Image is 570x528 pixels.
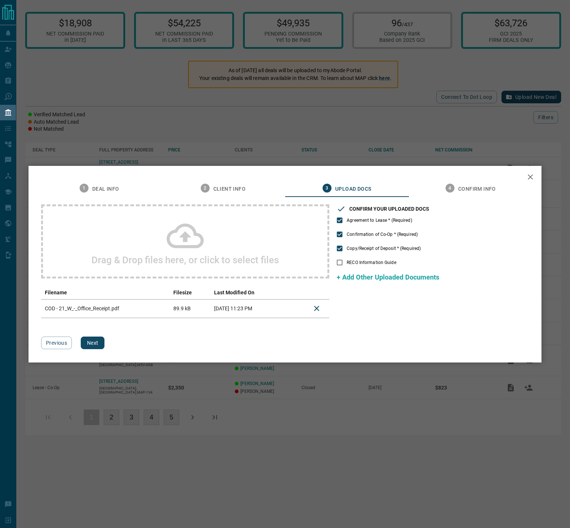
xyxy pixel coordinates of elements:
[347,245,421,252] span: Copy/Receipt of Deposit * (Required)
[91,254,279,265] h2: Drag & Drop files here, or click to select files
[92,186,119,193] span: Deal Info
[213,186,246,193] span: Client Info
[170,286,210,300] th: Filesize
[335,186,371,193] span: Upload Docs
[304,286,329,300] th: delete file action column
[326,186,328,191] text: 3
[286,286,304,300] th: download action column
[449,186,451,191] text: 4
[170,299,210,318] td: 89.9 kB
[347,259,396,266] span: RECO Information Guide
[210,299,286,318] td: [DATE] 11:23 PM
[347,217,412,224] span: Agreement to Lease * (Required)
[83,186,85,191] text: 1
[81,337,104,349] button: Next
[41,299,170,318] td: COD - 21_W_-_Office_Receipt.pdf
[347,231,418,238] span: Confirmation of Co-Op * (Required)
[41,204,329,278] div: Drag & Drop files here, or click to select files
[349,206,429,212] h3: CONFIRM YOUR UPLOADED DOCS
[41,286,170,300] th: Filename
[210,286,286,300] th: Last Modified On
[204,186,206,191] text: 2
[41,337,72,349] button: Previous
[458,186,496,193] span: Confirm Info
[337,273,439,281] span: + Add Other Uploaded Documents
[308,300,326,317] button: Delete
